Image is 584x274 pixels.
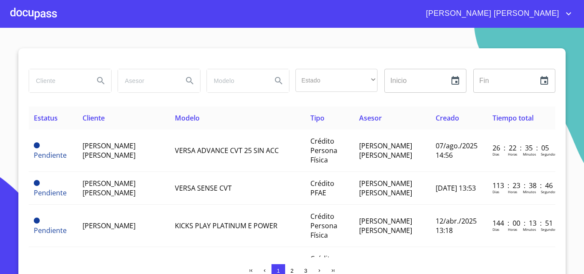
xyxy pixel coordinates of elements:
span: [PERSON_NAME] [PERSON_NAME] [359,141,412,160]
span: 12/abr./2025 13:18 [436,216,477,235]
p: Dias [493,152,499,156]
p: 113 : 23 : 38 : 46 [493,181,550,190]
span: [PERSON_NAME] [PERSON_NAME] [83,179,136,197]
span: Pendiente [34,142,40,148]
span: [PERSON_NAME] [83,221,136,230]
p: Dias [493,227,499,232]
span: Crédito Persona Física [310,212,337,240]
button: account of current user [419,7,574,21]
input: search [118,69,176,92]
div: ​ [295,69,378,92]
span: VERSA SENSE CVT [175,183,232,193]
span: Pendiente [34,150,67,160]
input: search [29,69,87,92]
span: 2 [290,268,293,274]
span: Asesor [359,113,382,123]
button: Search [180,71,200,91]
span: Estatus [34,113,58,123]
span: Tiempo total [493,113,534,123]
p: Minutos [523,189,536,194]
button: Search [91,71,111,91]
span: Creado [436,113,459,123]
span: [PERSON_NAME] [PERSON_NAME] [419,7,563,21]
span: KICKS PLAY PLATINUM E POWER [175,221,277,230]
p: Horas [508,227,517,232]
span: 1 [277,268,280,274]
button: Search [268,71,289,91]
span: [PERSON_NAME] [PERSON_NAME] [359,216,412,235]
span: Modelo [175,113,200,123]
span: Cliente [83,113,105,123]
p: Horas [508,189,517,194]
span: Pendiente [34,180,40,186]
span: Crédito PFAE [310,179,334,197]
p: Segundos [541,189,557,194]
span: VERSA ADVANCE CVT 25 SIN ACC [175,146,279,155]
span: [PERSON_NAME] [PERSON_NAME] [359,179,412,197]
p: 26 : 22 : 35 : 05 [493,143,550,153]
span: [DATE] 13:53 [436,183,476,193]
span: Crédito Persona Física [310,136,337,165]
span: 3 [304,268,307,274]
p: Minutos [523,152,536,156]
span: Pendiente [34,226,67,235]
p: Dias [493,189,499,194]
span: Pendiente [34,218,40,224]
input: search [207,69,265,92]
p: Segundos [541,152,557,156]
span: Tipo [310,113,324,123]
span: 07/ago./2025 14:56 [436,141,478,160]
p: Horas [508,152,517,156]
span: [PERSON_NAME] [PERSON_NAME] [83,141,136,160]
p: Segundos [541,227,557,232]
span: Pendiente [34,188,67,197]
p: Minutos [523,227,536,232]
p: 144 : 00 : 13 : 51 [493,218,550,228]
